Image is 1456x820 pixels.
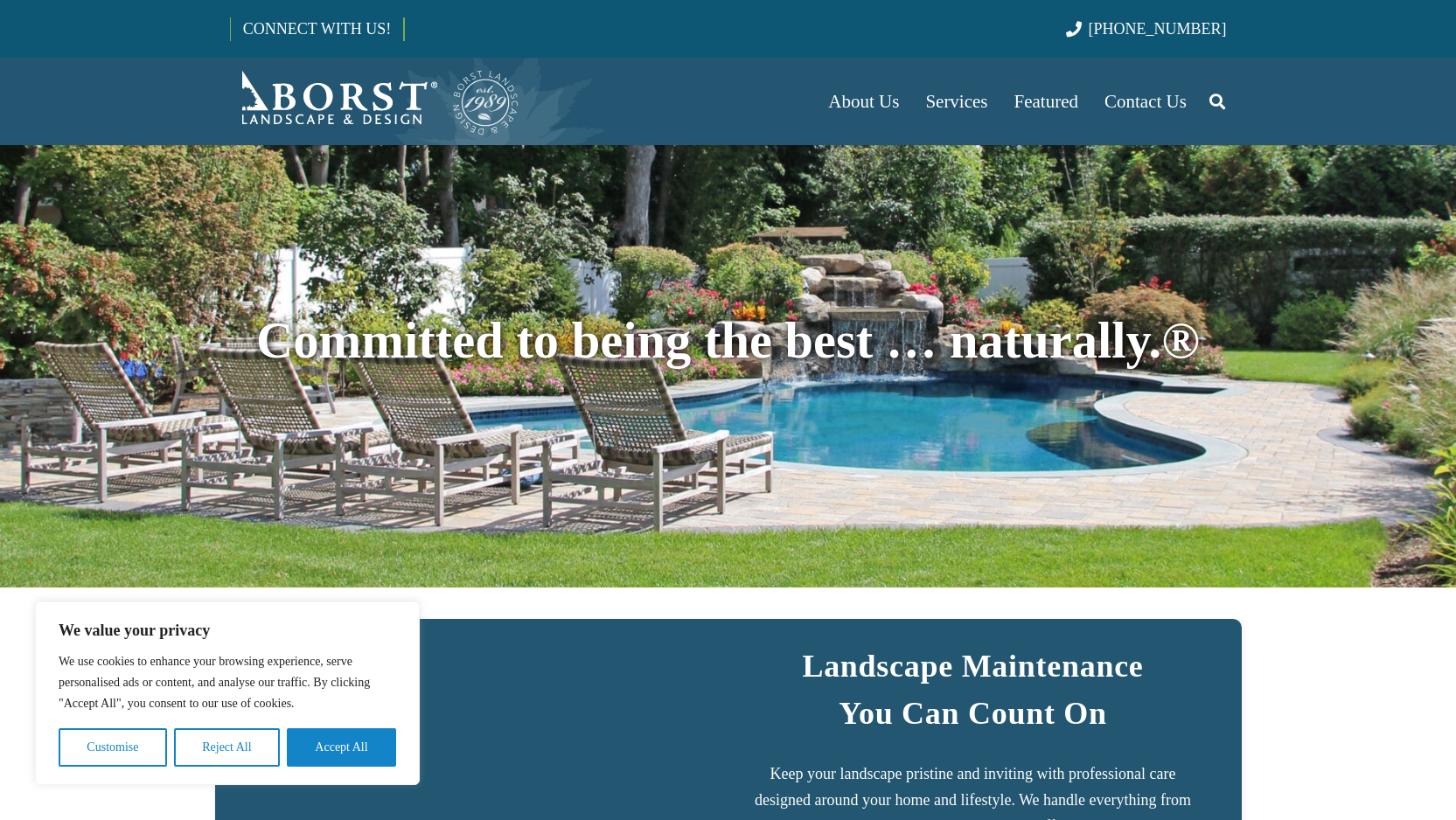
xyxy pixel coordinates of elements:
[1066,20,1226,38] a: [PHONE_NUMBER]
[231,8,403,50] a: CONNECT WITH US!
[59,728,167,767] button: Customise
[815,58,912,145] a: About Us
[925,91,987,112] span: Services
[59,620,396,641] p: We value your privacy
[59,651,396,714] p: We use cookies to enhance your browsing experience, serve personalised ads or content, and analys...
[287,728,396,767] button: Accept All
[35,601,420,785] div: We value your privacy
[1014,91,1078,112] span: Featured
[256,312,1200,369] span: Committed to being the best … naturally.®
[230,66,520,136] a: Borst-Logo
[1091,58,1200,145] a: Contact Us
[802,649,1143,684] strong: Landscape Maintenance
[912,58,1000,145] a: Services
[839,696,1107,731] strong: You Can Count On
[1001,58,1091,145] a: Featured
[1104,91,1187,112] span: Contact Us
[828,91,899,112] span: About Us
[1089,20,1227,38] span: [PHONE_NUMBER]
[1200,80,1235,123] a: Search
[174,728,280,767] button: Reject All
